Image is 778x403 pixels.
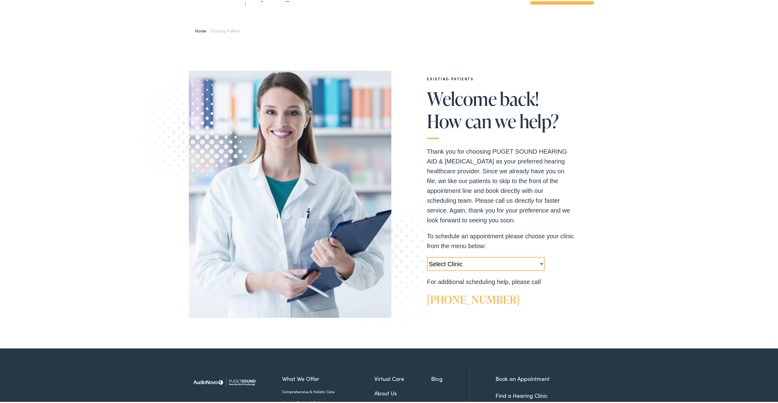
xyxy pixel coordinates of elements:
a: Find a Hearing Clinic [496,390,548,398]
span: back! [500,87,538,108]
span: we [495,110,516,130]
a: Comprehensive & Holistic Care [282,388,374,393]
span: help? [519,110,558,130]
a: Virtual Care [374,373,431,382]
a: [PHONE_NUMBER] [427,290,520,306]
p: For additional scheduling help, please call [427,276,574,286]
span: How [427,110,462,130]
a: Book an Appointment [496,374,550,381]
img: Puget Sound Hearing Aid & Audiology [189,369,259,393]
p: Thank you for choosing PUGET SOUND HEARING AID & [MEDICAL_DATA] as your preferred hearing healthc... [427,145,574,224]
img: Friendly audiologist at Puget Sound in Seattle holding a clipboard [189,69,391,316]
p: To schedule an appointment please choose your clinic from the menu below: [427,230,574,250]
a: What We Offer [282,373,374,382]
a: Home [195,26,209,33]
h2: EXISTING PATIENTS [427,75,574,80]
span: Existing Patient [212,26,240,33]
span: / [195,26,240,33]
a: Blog [431,373,469,382]
span: can [465,110,491,130]
a: About Us [374,388,431,396]
img: Graphic image with a halftone pattern, contributing to the site's visual design. [112,31,274,198]
img: Bottom portion of a graphic image with a halftone pattern, adding to the site's aesthetic appeal. [310,193,472,360]
span: Welcome [427,87,496,108]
